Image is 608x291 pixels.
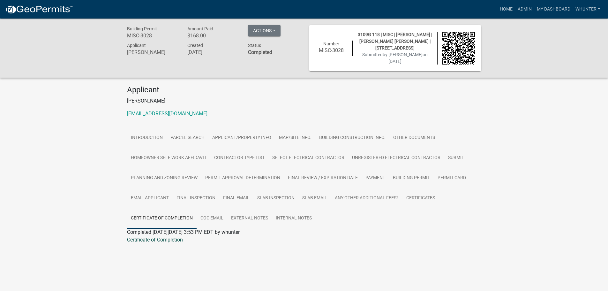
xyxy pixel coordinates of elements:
[389,168,434,188] a: Building Permit
[227,208,272,229] a: External Notes
[127,97,481,105] p: [PERSON_NAME]
[208,128,275,148] a: Applicant/Property Info
[127,85,481,95] h4: Applicant
[127,111,207,117] a: [EMAIL_ADDRESS][DOMAIN_NAME]
[127,168,201,188] a: Planning and Zoning Review
[442,32,475,65] img: QR code
[348,148,444,168] a: Unregistered Electrical Contractor
[362,168,389,188] a: Payment
[362,52,428,64] span: Submitted on [DATE]
[315,47,348,53] h6: MISC-3028
[210,148,268,168] a: Contractor Type List
[315,128,389,148] a: Building Construction Info.
[187,26,213,31] span: Amount Paid
[127,43,146,48] span: Applicant
[331,188,402,209] a: Any other Additional Fees?
[127,208,197,229] a: Certificate of Completion
[434,168,470,188] a: Permit Card
[127,33,178,39] h6: MISC-3028
[127,188,173,209] a: Email Applicant
[127,128,167,148] a: Introduction
[284,168,362,188] a: Final Review / Expiration Date
[248,49,272,55] strong: Completed
[248,43,261,48] span: Status
[187,43,203,48] span: Created
[444,148,468,168] a: Submit
[187,33,238,39] h6: $168.00
[515,3,534,15] a: Admin
[275,128,315,148] a: Map/Site Info.
[573,3,603,15] a: whunter
[127,229,240,235] span: Completed [DATE][DATE] 3:53 PM EDT by whunter
[167,128,208,148] a: Parcel search
[358,32,432,50] span: 3109G 118 | MISC | [PERSON_NAME] | [PERSON_NAME] [PERSON_NAME] | [STREET_ADDRESS]
[389,128,439,148] a: Other Documents
[127,237,183,243] a: Certificate of Completion
[187,49,238,55] h6: [DATE]
[298,188,331,209] a: Slab Email
[219,188,253,209] a: Final Email
[173,188,219,209] a: Final Inspection
[268,148,348,168] a: Select Electrical Contractor
[272,208,316,229] a: Internal Notes
[534,3,573,15] a: My Dashboard
[402,188,439,209] a: Certificates
[323,41,339,46] span: Number
[127,49,178,55] h6: [PERSON_NAME]
[201,168,284,188] a: Permit Approval Determination
[497,3,515,15] a: Home
[197,208,227,229] a: COC Email
[383,52,423,57] span: by [PERSON_NAME]
[248,25,281,36] button: Actions
[127,26,157,31] span: Building Permit
[127,148,210,168] a: Homeowner Self Work Affidavit
[253,188,298,209] a: Slab Inspection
